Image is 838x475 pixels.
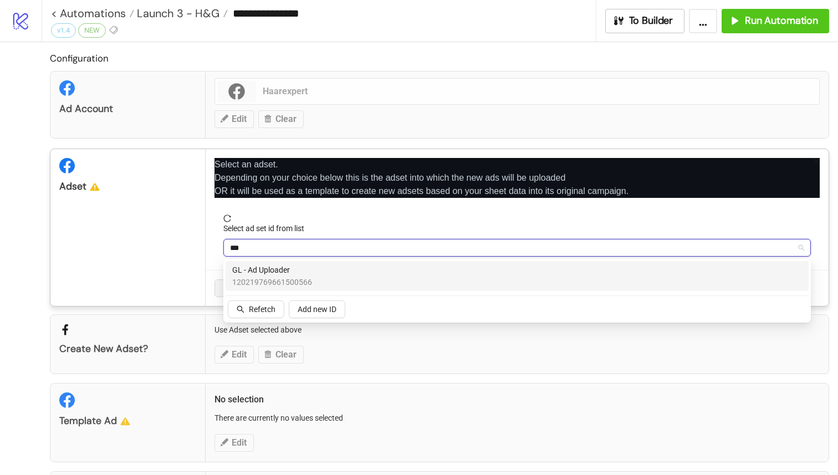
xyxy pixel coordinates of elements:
[134,6,219,21] span: Launch 3 - H&G
[226,261,809,291] div: GL - Ad Uploader
[298,305,336,314] span: Add new ID
[232,276,312,288] span: 120219769661500566
[237,305,244,313] span: search
[50,51,829,65] h2: Configuration
[232,264,312,276] span: GL - Ad Uploader
[223,214,811,222] span: reload
[230,239,794,256] input: Select ad set id from list
[689,9,717,33] button: ...
[228,300,284,318] button: Refetch
[214,279,256,297] button: Cancel
[605,9,685,33] button: To Builder
[249,305,275,314] span: Refetch
[813,157,820,165] span: close
[51,23,76,38] div: v1.4
[51,8,134,19] a: < Automations
[745,14,818,27] span: Run Automation
[629,14,673,27] span: To Builder
[722,9,829,33] button: Run Automation
[59,180,196,193] div: Adset
[223,222,311,234] label: Select ad set id from list
[289,300,345,318] button: Add new ID
[214,158,820,198] p: Select an adset. Depending on your choice below this is the adset into which the new ads will be ...
[134,8,228,19] a: Launch 3 - H&G
[78,23,106,38] div: NEW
